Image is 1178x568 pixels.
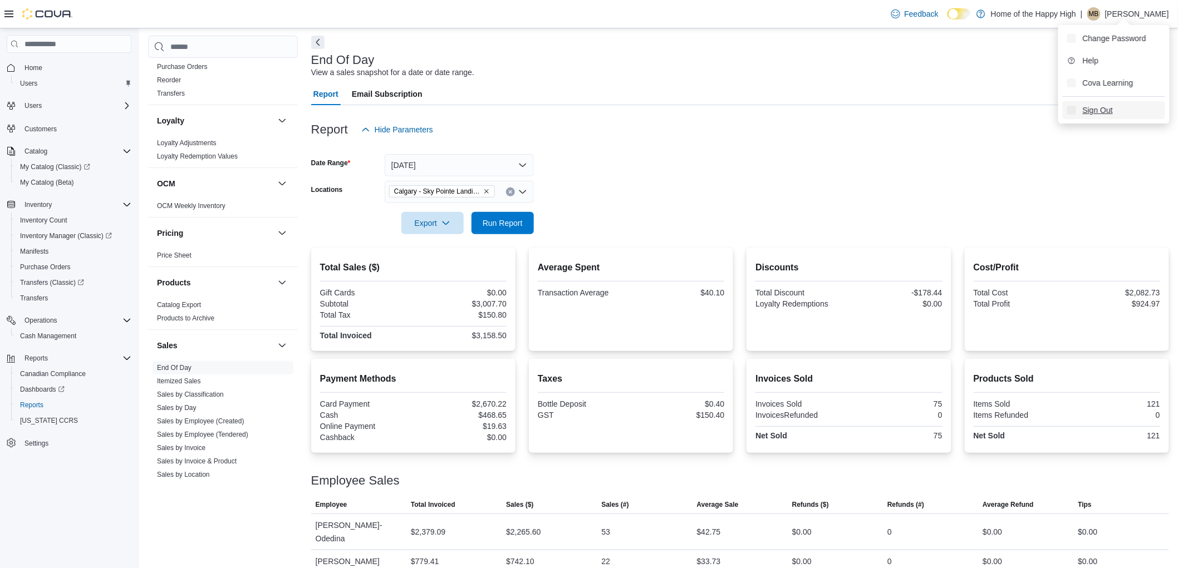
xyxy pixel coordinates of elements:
[20,121,131,135] span: Customers
[634,288,725,297] div: $40.10
[16,229,116,243] a: Inventory Manager (Classic)
[313,83,338,105] span: Report
[157,457,237,465] a: Sales by Invoice & Product
[157,228,183,239] h3: Pricing
[16,414,82,427] a: [US_STATE] CCRS
[16,367,131,381] span: Canadian Compliance
[1089,7,1099,21] span: MB
[1069,399,1160,408] div: 121
[148,249,298,266] div: Pricing
[1078,555,1098,568] div: $0.00
[20,198,56,211] button: Inventory
[157,228,273,239] button: Pricing
[887,525,892,539] div: 0
[16,383,131,396] span: Dashboards
[157,115,184,126] h3: Loyalty
[24,316,57,325] span: Operations
[276,177,289,190] button: OCM
[11,228,136,244] a: Inventory Manager (Classic)
[157,390,224,399] span: Sales by Classification
[11,275,136,290] a: Transfers (Classic)
[24,101,42,110] span: Users
[538,261,724,274] h2: Average Spent
[415,310,507,319] div: $150.80
[148,199,298,217] div: OCM
[2,144,136,159] button: Catalog
[157,202,225,210] a: OCM Weekly Inventory
[11,290,136,306] button: Transfers
[851,399,943,408] div: 75
[20,145,131,158] span: Catalog
[411,555,439,568] div: $779.41
[755,372,942,386] h2: Invoices Sold
[974,372,1160,386] h2: Products Sold
[20,352,52,365] button: Reports
[320,331,372,340] strong: Total Invoiced
[16,176,78,189] a: My Catalog (Beta)
[16,176,131,189] span: My Catalog (Beta)
[157,471,210,478] a: Sales by Location
[697,500,739,509] span: Average Sale
[851,288,943,297] div: -$178.44
[415,411,507,419] div: $468.65
[20,369,86,378] span: Canadian Compliance
[792,525,812,539] div: $0.00
[887,555,892,568] div: 0
[320,288,411,297] div: Gift Cards
[311,53,375,67] h3: End Of Day
[20,231,112,240] span: Inventory Manager (Classic)
[157,251,192,260] span: Price Sheet
[851,299,943,308] div: $0.00
[2,120,136,136] button: Customers
[157,62,208,71] span: Purchase Orders
[2,350,136,366] button: Reports
[20,162,90,171] span: My Catalog (Classic)
[16,77,42,90] a: Users
[276,226,289,240] button: Pricing
[20,178,74,187] span: My Catalog (Beta)
[1105,7,1169,21] p: [PERSON_NAME]
[320,372,507,386] h2: Payment Methods
[983,555,1002,568] div: $0.00
[157,417,244,426] span: Sales by Employee (Created)
[157,115,273,126] button: Loyalty
[7,55,131,480] nav: Complex example
[415,422,507,431] div: $19.63
[16,260,75,274] a: Purchase Orders
[974,299,1065,308] div: Total Profit
[415,399,507,408] div: $2,670.22
[276,114,289,127] button: Loyalty
[408,212,457,234] span: Export
[11,397,136,413] button: Reports
[16,214,72,227] a: Inventory Count
[157,76,181,84] a: Reorder
[157,139,217,147] a: Loyalty Adjustments
[974,399,1065,408] div: Items Sold
[974,411,1065,419] div: Items Refunded
[16,214,131,227] span: Inventory Count
[16,276,131,289] span: Transfers (Classic)
[538,288,629,297] div: Transaction Average
[974,288,1065,297] div: Total Cost
[2,60,136,76] button: Home
[157,89,185,98] span: Transfers
[16,329,131,343] span: Cash Management
[357,118,438,141] button: Hide Parameters
[1083,33,1146,44] span: Change Password
[320,422,411,431] div: Online Payment
[157,443,205,452] span: Sales by Invoice
[276,339,289,352] button: Sales
[415,299,507,308] div: $3,007.70
[974,431,1005,440] strong: Net Sold
[538,372,724,386] h2: Taxes
[11,244,136,259] button: Manifests
[16,398,131,412] span: Reports
[20,278,84,287] span: Transfers (Classic)
[851,411,943,419] div: 0
[11,259,136,275] button: Purchase Orders
[11,76,136,91] button: Users
[24,63,42,72] span: Home
[157,363,192,372] span: End Of Day
[851,431,943,440] div: 75
[311,474,400,487] h3: Employee Sales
